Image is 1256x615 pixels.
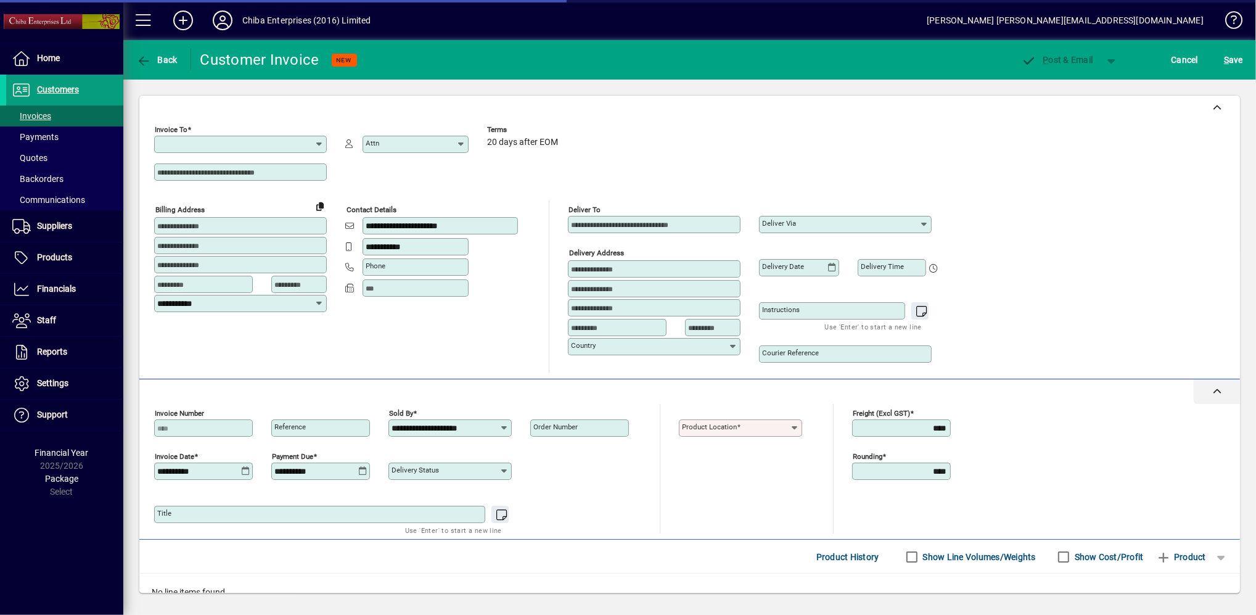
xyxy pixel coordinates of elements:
a: Payments [6,126,123,147]
span: Home [37,53,60,63]
span: Product [1156,547,1206,567]
a: Backorders [6,168,123,189]
span: Terms [487,126,561,134]
button: Copy to Delivery address [310,196,330,216]
span: 20 days after EOM [487,138,558,147]
mat-label: Sold by [389,409,413,418]
button: Save [1221,49,1246,71]
mat-label: Courier Reference [762,349,819,357]
label: Show Cost/Profit [1072,551,1144,563]
div: No line items found [139,574,1240,611]
span: Support [37,410,68,419]
span: Backorders [12,174,64,184]
button: Add [163,9,203,31]
span: Back [136,55,178,65]
div: Chiba Enterprises (2016) Limited [242,10,371,30]
span: Product History [816,547,879,567]
label: Show Line Volumes/Weights [921,551,1036,563]
mat-hint: Use 'Enter' to start a new line [825,320,922,334]
span: Customers [37,85,79,94]
mat-label: Invoice number [155,409,204,418]
a: Staff [6,305,123,336]
div: [PERSON_NAME] [PERSON_NAME][EMAIL_ADDRESS][DOMAIN_NAME] [927,10,1204,30]
mat-label: Order number [533,423,578,431]
span: S [1224,55,1229,65]
span: Suppliers [37,221,72,231]
mat-label: Rounding [853,452,882,461]
mat-label: Phone [366,262,385,270]
span: Cancel [1172,50,1199,70]
mat-label: Delivery date [762,262,804,271]
span: Communications [12,195,85,205]
mat-label: Delivery status [392,466,439,474]
span: Settings [37,378,68,388]
mat-label: Instructions [762,305,800,314]
button: Product History [811,546,884,568]
span: ave [1224,50,1243,70]
mat-label: Delivery time [861,262,904,271]
a: Reports [6,337,123,368]
span: P [1043,55,1049,65]
mat-label: Invoice To [155,125,187,134]
mat-hint: Use 'Enter' to start a new line [405,523,502,537]
span: Financial Year [35,448,89,458]
span: Package [45,474,78,484]
a: Settings [6,368,123,399]
a: Invoices [6,105,123,126]
button: Profile [203,9,242,31]
mat-label: Deliver To [568,205,601,214]
button: Product [1150,546,1212,568]
span: Payments [12,132,59,142]
a: Products [6,242,123,273]
mat-label: Reference [274,423,306,431]
span: Reports [37,347,67,357]
span: Staff [37,315,56,325]
a: Knowledge Base [1216,2,1241,43]
span: NEW [337,56,352,64]
a: Suppliers [6,211,123,242]
mat-label: Freight (excl GST) [853,409,910,418]
a: Support [6,400,123,431]
button: Cancel [1168,49,1202,71]
mat-label: Payment due [272,452,313,461]
app-page-header-button: Back [123,49,191,71]
span: Quotes [12,153,47,163]
span: Financials [37,284,76,294]
button: Back [133,49,181,71]
span: Invoices [12,111,51,121]
button: Post & Email [1016,49,1099,71]
a: Home [6,43,123,74]
mat-label: Product location [682,423,737,431]
mat-label: Invoice date [155,452,194,461]
mat-label: Attn [366,139,379,147]
mat-label: Country [571,341,596,350]
span: Products [37,252,72,262]
mat-label: Title [157,509,171,518]
div: Customer Invoice [200,50,319,70]
a: Financials [6,274,123,305]
a: Quotes [6,147,123,168]
span: ost & Email [1022,55,1093,65]
a: Communications [6,189,123,210]
mat-label: Deliver via [762,219,796,228]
